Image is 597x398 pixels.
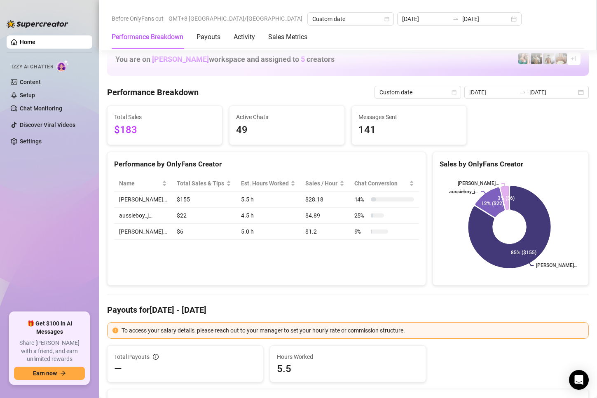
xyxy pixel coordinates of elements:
[312,13,389,25] span: Custom date
[197,32,220,42] div: Payouts
[20,92,35,98] a: Setup
[115,55,335,64] h1: You are on workspace and assigned to creators
[114,159,419,170] div: Performance by OnlyFans Creator
[354,179,407,188] span: Chat Conversion
[172,224,236,240] td: $6
[536,262,578,268] text: [PERSON_NAME]…
[60,370,66,376] span: arrow-right
[268,32,307,42] div: Sales Metrics
[7,20,68,28] img: logo-BBDzfeDw.svg
[518,53,530,64] img: Zaddy
[20,39,35,45] a: Home
[571,54,577,63] span: + 1
[14,367,85,380] button: Earn nowarrow-right
[301,55,305,63] span: 5
[20,138,42,145] a: Settings
[177,179,224,188] span: Total Sales & Tips
[20,79,41,85] a: Content
[112,12,164,25] span: Before OnlyFans cut
[114,192,172,208] td: [PERSON_NAME]…
[277,362,419,375] span: 5.5
[449,189,478,194] text: aussieboy_j…
[114,176,172,192] th: Name
[452,90,457,95] span: calendar
[569,370,589,390] div: Open Intercom Messenger
[520,89,526,96] span: swap-right
[236,122,337,138] span: 49
[14,339,85,363] span: Share [PERSON_NAME] with a friend, and earn unlimited rewards
[241,179,289,188] div: Est. Hours Worked
[112,32,183,42] div: Performance Breakdown
[440,159,582,170] div: Sales by OnlyFans Creator
[172,192,236,208] td: $155
[402,14,449,23] input: Start date
[300,176,349,192] th: Sales / Hour
[354,211,368,220] span: 25 %
[529,88,576,97] input: End date
[152,55,209,63] span: [PERSON_NAME]
[462,14,509,23] input: End date
[119,179,160,188] span: Name
[236,208,300,224] td: 4.5 h
[122,326,583,335] div: To access your salary details, please reach out to your manager to set your hourly rate or commis...
[236,224,300,240] td: 5.0 h
[531,53,542,64] img: Tony
[520,89,526,96] span: to
[300,224,349,240] td: $1.2
[56,60,69,72] img: AI Chatter
[236,112,337,122] span: Active Chats
[349,176,419,192] th: Chat Conversion
[114,352,150,361] span: Total Payouts
[469,88,516,97] input: Start date
[300,208,349,224] td: $4.89
[114,122,215,138] span: $183
[14,320,85,336] span: 🎁 Get $100 in AI Messages
[107,304,589,316] h4: Payouts for [DATE] - [DATE]
[20,105,62,112] a: Chat Monitoring
[384,16,389,21] span: calendar
[305,179,337,188] span: Sales / Hour
[172,208,236,224] td: $22
[379,86,456,98] span: Custom date
[236,192,300,208] td: 5.5 h
[107,87,199,98] h4: Performance Breakdown
[33,370,57,377] span: Earn now
[12,63,53,71] span: Izzy AI Chatter
[20,122,75,128] a: Discover Viral Videos
[234,32,255,42] div: Activity
[543,53,555,64] img: aussieboy_j
[112,328,118,333] span: exclamation-circle
[114,224,172,240] td: [PERSON_NAME]…
[114,362,122,375] span: —
[354,227,368,236] span: 9 %
[358,122,460,138] span: 141
[300,192,349,208] td: $28.18
[169,12,302,25] span: GMT+8 [GEOGRAPHIC_DATA]/[GEOGRAPHIC_DATA]
[114,208,172,224] td: aussieboy_j…
[452,16,459,22] span: to
[153,354,159,360] span: info-circle
[555,53,567,64] img: Aussieboy_jfree
[452,16,459,22] span: swap-right
[458,180,499,186] text: [PERSON_NAME]…
[114,112,215,122] span: Total Sales
[172,176,236,192] th: Total Sales & Tips
[358,112,460,122] span: Messages Sent
[277,352,419,361] span: Hours Worked
[354,195,368,204] span: 14 %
